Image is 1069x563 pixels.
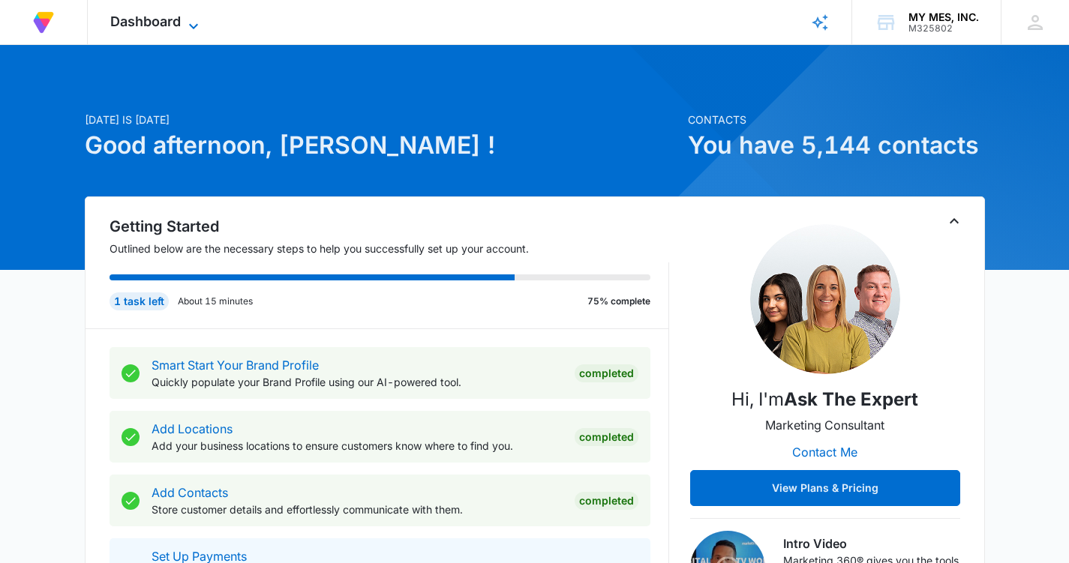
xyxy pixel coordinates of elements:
p: 75% complete [587,295,650,308]
a: Add Contacts [152,485,228,500]
p: Contacts [688,112,985,127]
img: Ask the Expert [750,224,900,374]
p: Marketing Consultant [765,416,884,434]
p: [DATE] is [DATE] [85,112,679,127]
div: Completed [575,364,638,382]
button: Contact Me [777,434,872,470]
p: Store customer details and effortlessly communicate with them. [152,502,563,517]
p: Add your business locations to ensure customers know where to find you. [152,438,563,454]
span: Dashboard [110,13,181,29]
a: Add Locations [152,421,233,436]
div: account name [908,11,979,23]
p: Outlined below are the necessary steps to help you successfully set up your account. [110,241,669,256]
h1: You have 5,144 contacts [688,127,985,163]
div: account id [908,23,979,34]
button: View Plans & Pricing [690,470,960,506]
h2: Getting Started [110,215,669,238]
div: Completed [575,492,638,510]
p: Quickly populate your Brand Profile using our AI-powered tool. [152,374,563,390]
button: Toggle Collapse [945,212,963,230]
div: 1 task left [110,292,169,310]
strong: Ask the Expert [784,388,918,410]
img: Volusion [30,9,57,36]
div: Completed [575,428,638,446]
h1: Good afternoon, [PERSON_NAME] ! [85,127,679,163]
p: About 15 minutes [178,295,253,308]
h3: Intro Video [783,535,960,553]
a: Smart Start Your Brand Profile [152,358,319,373]
p: Hi, I'm [731,386,918,413]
